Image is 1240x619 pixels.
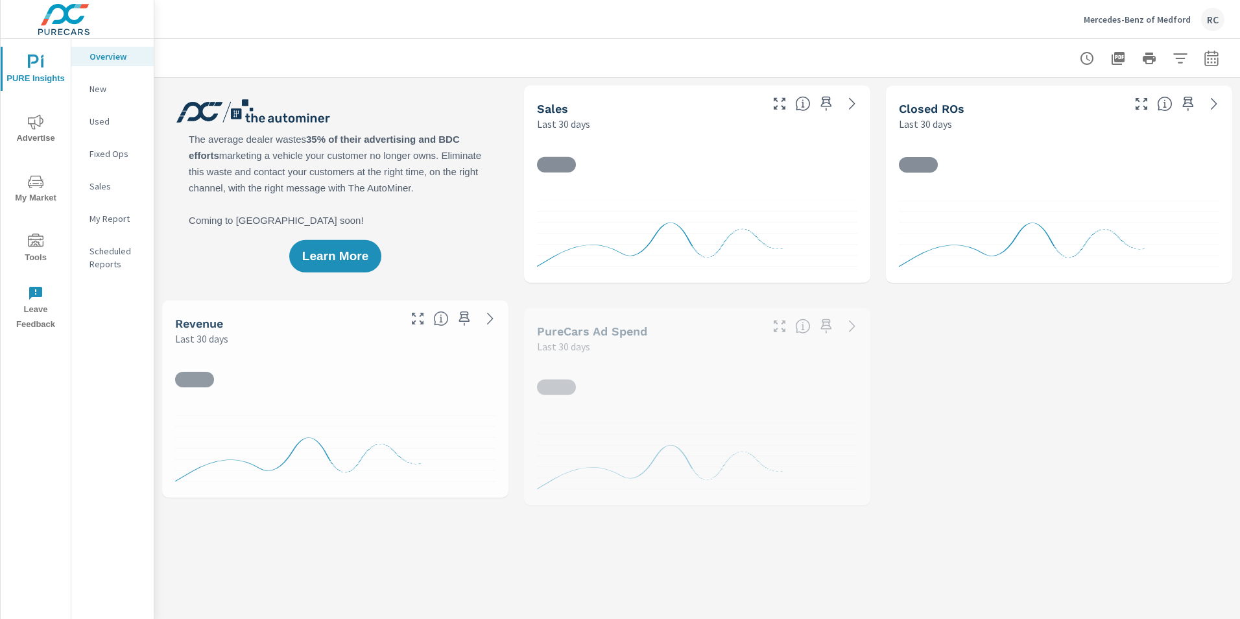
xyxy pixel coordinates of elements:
a: See more details in report [842,316,863,337]
p: Scheduled Reports [89,245,143,271]
p: Last 30 days [537,339,590,354]
a: See more details in report [480,308,501,329]
button: Print Report [1136,45,1162,71]
button: Make Fullscreen [769,316,790,337]
span: Advertise [5,114,67,146]
p: Sales [89,180,143,193]
div: Used [71,112,154,131]
p: Overview [89,50,143,63]
button: "Export Report to PDF" [1105,45,1131,71]
button: Make Fullscreen [407,308,428,329]
div: Fixed Ops [71,144,154,164]
p: Mercedes-Benz of Medford [1084,14,1191,25]
span: Total cost of media for all PureCars channels for the selected dealership group over the selected... [795,319,811,334]
p: Last 30 days [175,331,228,346]
a: See more details in report [1204,93,1224,114]
h5: Revenue [175,317,223,330]
span: Number of Repair Orders Closed by the selected dealership group over the selected time range. [So... [1157,96,1173,112]
div: Sales [71,176,154,196]
div: nav menu [1,39,71,337]
span: Save this to your personalized report [816,93,837,114]
span: Learn More [302,250,368,262]
span: Total sales revenue over the selected date range. [Source: This data is sourced from the dealer’s... [433,311,449,326]
div: My Report [71,209,154,228]
div: Scheduled Reports [71,241,154,274]
p: New [89,82,143,95]
a: See more details in report [842,93,863,114]
span: PURE Insights [5,55,67,86]
p: Used [89,115,143,128]
span: Leave Feedback [5,285,67,332]
span: Tools [5,234,67,265]
p: My Report [89,212,143,225]
h5: Closed ROs [899,102,964,115]
span: Save this to your personalized report [454,308,475,329]
button: Select Date Range [1198,45,1224,71]
div: Overview [71,47,154,66]
span: Save this to your personalized report [1178,93,1198,114]
p: Fixed Ops [89,147,143,160]
div: RC [1201,8,1224,31]
span: My Market [5,174,67,206]
span: Number of vehicles sold by the dealership over the selected date range. [Source: This data is sou... [795,96,811,112]
button: Apply Filters [1167,45,1193,71]
h5: Sales [537,102,568,115]
button: Learn More [289,240,381,273]
p: Last 30 days [899,116,952,132]
p: Last 30 days [537,116,590,132]
h5: PureCars Ad Spend [537,324,647,338]
button: Make Fullscreen [769,93,790,114]
div: New [71,79,154,99]
button: Make Fullscreen [1131,93,1152,114]
span: Save this to your personalized report [816,316,837,337]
